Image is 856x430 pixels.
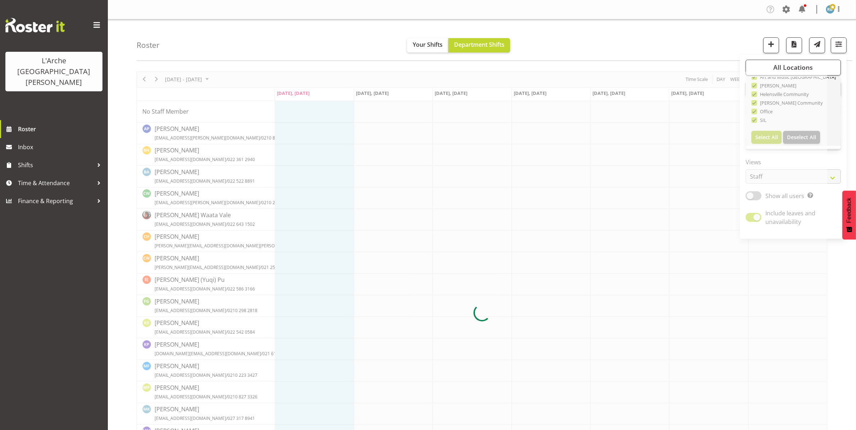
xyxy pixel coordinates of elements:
[5,18,65,32] img: Rosterit website logo
[18,160,93,170] span: Shifts
[746,60,841,76] button: All Locations
[13,55,95,88] div: L'Arche [GEOGRAPHIC_DATA][PERSON_NAME]
[448,38,510,52] button: Department Shifts
[763,37,779,53] button: Add a new shift
[18,124,104,134] span: Roster
[18,178,93,188] span: Time & Attendance
[773,63,813,72] span: All Locations
[454,41,504,49] span: Department Shifts
[786,37,802,53] button: Download a PDF of the roster according to the set date range.
[842,191,856,239] button: Feedback - Show survey
[18,196,93,206] span: Finance & Reporting
[137,41,160,49] h4: Roster
[18,142,104,152] span: Inbox
[407,38,448,52] button: Your Shifts
[413,41,443,49] span: Your Shifts
[831,37,847,53] button: Filter Shifts
[846,198,852,223] span: Feedback
[809,37,825,53] button: Send a list of all shifts for the selected filtered period to all rostered employees.
[826,5,834,14] img: robin-buch3407.jpg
